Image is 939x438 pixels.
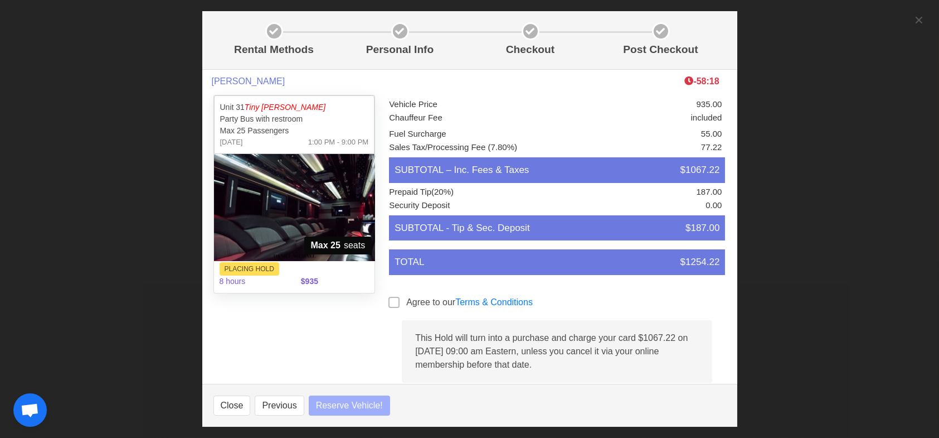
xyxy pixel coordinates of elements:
p: Rental Methods [218,42,330,58]
button: Reserve Vehicle! [309,396,390,416]
p: Post Checkout [600,42,722,58]
span: $187.00 [685,221,719,235]
li: TOTAL [389,249,725,275]
span: [DATE] [220,137,243,148]
button: Close [213,396,251,416]
li: 77.22 [564,141,722,155]
label: Agree to our [406,296,533,309]
span: 8 hours [213,269,294,294]
p: Personal Info [339,42,461,58]
p: Checkout [470,42,591,58]
span: $1254.22 [680,255,720,269]
img: 31%2002.jpg [214,154,375,261]
li: included [564,112,722,125]
li: SUBTOTAL - Tip & Sec. Deposit [389,215,725,241]
p: Party Bus with restroom [220,113,369,125]
span: seats [304,237,372,254]
span: $1067.22 [680,163,720,177]
span: Reserve Vehicle! [316,399,383,412]
li: Chauffeur Fee [389,112,564,125]
li: 0.00 [564,199,722,213]
span: Tiny [PERSON_NAME] [245,103,325,112]
span: 1:00 PM - 9:00 PM [308,137,368,148]
li: 187.00 [564,186,722,199]
span: [PERSON_NAME] [212,76,285,86]
button: Previous [255,396,304,416]
b: -58:18 [684,76,719,86]
span: The clock is ticking ⁠— this timer shows how long we'll hold this limo during checkout. If time r... [684,76,719,86]
li: Security Deposit [389,199,564,213]
li: Fuel Surcharge [389,128,564,141]
li: SUBTOTAL – Inc. Fees & Taxes [389,157,725,183]
p: Max 25 Passengers [220,125,369,137]
div: This Hold will turn into a purchase and charge your card $1067.22 on [DATE] 09:00 am Eastern, unl... [402,320,712,383]
li: Sales Tax/Processing Fee (7.80%) [389,141,564,155]
div: Open chat [13,393,47,427]
li: Vehicle Price [389,98,564,112]
p: Unit 31 [220,102,369,113]
a: Terms & Conditions [455,297,533,307]
li: 55.00 [564,128,722,141]
li: Prepaid Tip [389,186,564,199]
li: 935.00 [564,98,722,112]
span: (20%) [431,187,454,196]
strong: Max 25 [311,239,340,252]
